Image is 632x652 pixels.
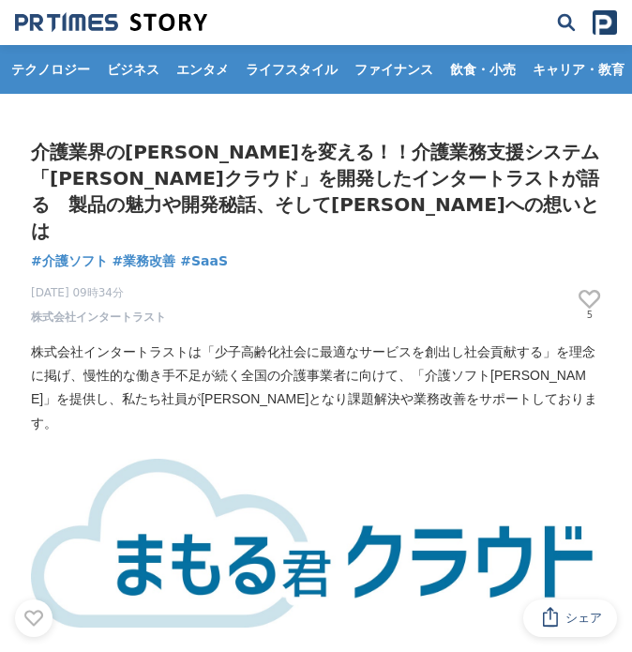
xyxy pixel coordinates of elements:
button: シェア [523,599,617,637]
a: 成果の裏側にあるストーリーをメディアに届ける 成果の裏側にあるストーリーをメディアに届ける [15,12,207,33]
span: ライフスタイル [238,61,345,78]
a: ライフスタイル [238,45,345,94]
img: thumbnail_5139f7b0-9413-11ee-b462-5113a770ed11.png [31,459,601,628]
a: ファイナンス [347,45,441,94]
a: #介護ソフト [31,251,108,271]
a: エンタメ [169,45,236,94]
span: #業務改善 [113,251,176,270]
span: 飲食・小売 [443,61,523,78]
span: テクノロジー [4,61,98,78]
span: エンタメ [169,61,236,78]
a: 飲食・小売 [443,45,523,94]
a: #SaaS [180,251,228,271]
span: シェア [565,610,602,627]
a: ビジネス [99,45,167,94]
span: キャリア・教育 [525,61,632,78]
span: ファイナンス [347,61,441,78]
span: #介護ソフト [31,251,108,270]
h1: 介護業界の[PERSON_NAME]を変える！！介護業務支援システム「[PERSON_NAME]クラウド」を開発したインタートラストが語る 製品の魅力や開発秘話、そして[PERSON_NAME]... [31,139,601,244]
p: 株式会社インタートラストは「少子高齢化社会に最適なサービスを創出し社会貢献する」を理念に掲げ、慢性的な働き手不足が続く全国の介護事業者に向けて、「介護ソフト[PERSON_NAME]」を提供し、... [31,341,601,435]
span: [DATE] 09時34分 [31,284,166,301]
a: テクノロジー [4,45,98,94]
img: 成果の裏側にあるストーリーをメディアに届ける [15,12,207,33]
span: #SaaS [180,251,228,270]
span: ビジネス [99,61,167,78]
img: prtimes [593,10,617,35]
a: #業務改善 [113,251,176,271]
a: キャリア・教育 [525,45,632,94]
a: 株式会社インタートラスト [31,309,166,326]
p: 5 [579,311,601,320]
